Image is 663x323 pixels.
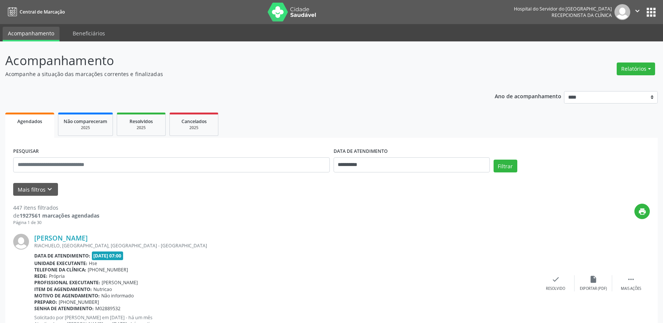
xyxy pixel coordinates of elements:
[13,183,58,196] button: Mais filtroskeyboard_arrow_down
[5,6,65,18] a: Central de Marcação
[334,146,388,157] label: DATA DE ATENDIMENTO
[13,234,29,250] img: img
[645,6,658,19] button: apps
[589,275,597,283] i: insert_drive_file
[34,273,47,279] b: Rede:
[552,12,612,18] span: Recepcionista da clínica
[34,299,57,305] b: Preparo:
[630,4,645,20] button: 
[552,275,560,283] i: check
[20,212,99,219] strong: 1927561 marcações agendadas
[514,6,612,12] div: Hospital do Servidor do [GEOGRAPHIC_DATA]
[93,286,112,293] span: Nutricao
[92,251,123,260] span: [DATE] 07:00
[34,234,88,242] a: [PERSON_NAME]
[34,267,86,273] b: Telefone da clínica:
[3,27,59,41] a: Acompanhamento
[546,286,565,291] div: Resolvido
[102,279,138,286] span: [PERSON_NAME]
[34,242,537,249] div: RIACHUELO, [GEOGRAPHIC_DATA], [GEOGRAPHIC_DATA] - [GEOGRAPHIC_DATA]
[67,27,110,40] a: Beneficiários
[95,305,120,312] span: M02889532
[88,267,128,273] span: [PHONE_NUMBER]
[49,273,65,279] span: Própria
[122,125,160,131] div: 2025
[34,279,100,286] b: Profissional executante:
[130,118,153,125] span: Resolvidos
[34,253,90,259] b: Data de atendimento:
[13,219,99,226] div: Página 1 de 30
[181,118,207,125] span: Cancelados
[89,260,97,267] span: Hse
[59,299,99,305] span: [PHONE_NUMBER]
[5,70,462,78] p: Acompanhe a situação das marcações correntes e finalizadas
[34,286,92,293] b: Item de agendamento:
[34,260,87,267] b: Unidade executante:
[621,286,641,291] div: Mais ações
[13,212,99,219] div: de
[494,160,517,172] button: Filtrar
[64,118,107,125] span: Não compareceram
[627,275,635,283] i: 
[580,286,607,291] div: Exportar (PDF)
[13,204,99,212] div: 447 itens filtrados
[5,51,462,70] p: Acompanhamento
[638,207,646,216] i: print
[495,91,561,101] p: Ano de acompanhamento
[46,185,54,193] i: keyboard_arrow_down
[633,7,642,15] i: 
[634,204,650,219] button: print
[20,9,65,15] span: Central de Marcação
[617,62,655,75] button: Relatórios
[101,293,134,299] span: Não informado
[17,118,42,125] span: Agendados
[34,293,100,299] b: Motivo de agendamento:
[614,4,630,20] img: img
[175,125,213,131] div: 2025
[13,146,39,157] label: PESQUISAR
[34,305,94,312] b: Senha de atendimento:
[64,125,107,131] div: 2025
